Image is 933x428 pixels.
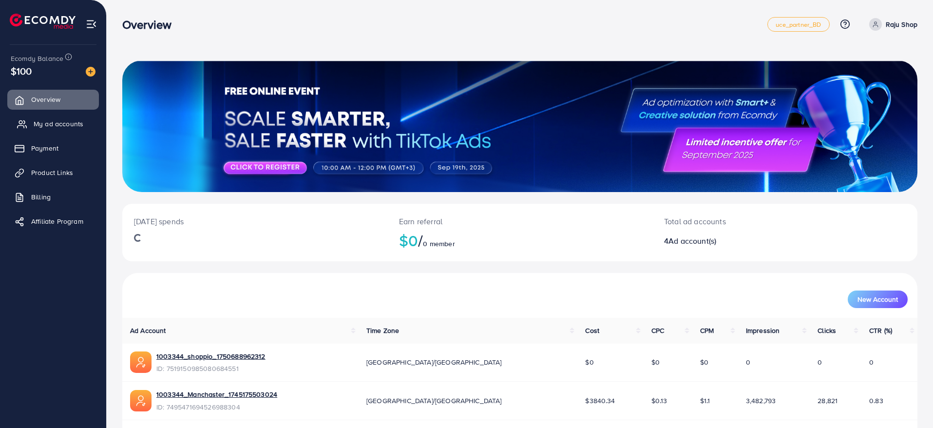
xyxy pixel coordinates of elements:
[130,351,152,373] img: ic-ads-acc.e4c84228.svg
[857,296,898,303] span: New Account
[651,396,667,406] span: $0.13
[700,396,710,406] span: $1.1
[156,402,277,412] span: ID: 7495471694526988304
[746,326,780,335] span: Impression
[86,67,95,77] img: image
[585,326,599,335] span: Cost
[818,326,836,335] span: Clicks
[7,114,99,134] a: My ad accounts
[746,396,776,406] span: 3,482,793
[31,95,60,104] span: Overview
[423,239,455,249] span: 0 member
[134,215,376,227] p: [DATE] spends
[130,390,152,411] img: ic-ads-acc.e4c84228.svg
[7,212,99,231] a: Affiliate Program
[767,17,829,32] a: uce_partner_BD
[7,90,99,109] a: Overview
[746,357,750,367] span: 0
[668,235,716,246] span: Ad account(s)
[700,326,714,335] span: CPM
[11,54,63,63] span: Ecomdy Balance
[366,326,399,335] span: Time Zone
[865,18,917,31] a: Raju Shop
[399,215,641,227] p: Earn referral
[7,138,99,158] a: Payment
[156,351,266,361] a: 1003344_shoppio_1750688962312
[776,21,821,28] span: uce_partner_BD
[156,389,277,399] a: 1003344_Manchaster_1745175503024
[418,229,423,252] span: /
[651,357,660,367] span: $0
[664,215,839,227] p: Total ad accounts
[869,396,883,406] span: 0.83
[585,396,615,406] span: $3840.34
[818,357,822,367] span: 0
[31,168,73,177] span: Product Links
[818,396,838,406] span: 28,821
[399,231,641,250] h2: $0
[11,64,32,78] span: $100
[7,187,99,207] a: Billing
[86,19,97,30] img: menu
[366,357,502,367] span: [GEOGRAPHIC_DATA]/[GEOGRAPHIC_DATA]
[31,216,83,226] span: Affiliate Program
[156,364,266,373] span: ID: 7519150985080684551
[585,357,593,367] span: $0
[886,19,917,30] p: Raju Shop
[122,18,179,32] h3: Overview
[651,326,664,335] span: CPC
[130,326,166,335] span: Ad Account
[34,119,83,129] span: My ad accounts
[31,143,58,153] span: Payment
[869,326,892,335] span: CTR (%)
[848,291,908,308] button: New Account
[366,396,502,406] span: [GEOGRAPHIC_DATA]/[GEOGRAPHIC_DATA]
[664,236,839,246] h2: 4
[31,192,51,202] span: Billing
[10,14,76,29] img: logo
[7,163,99,182] a: Product Links
[700,357,708,367] span: $0
[869,357,874,367] span: 0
